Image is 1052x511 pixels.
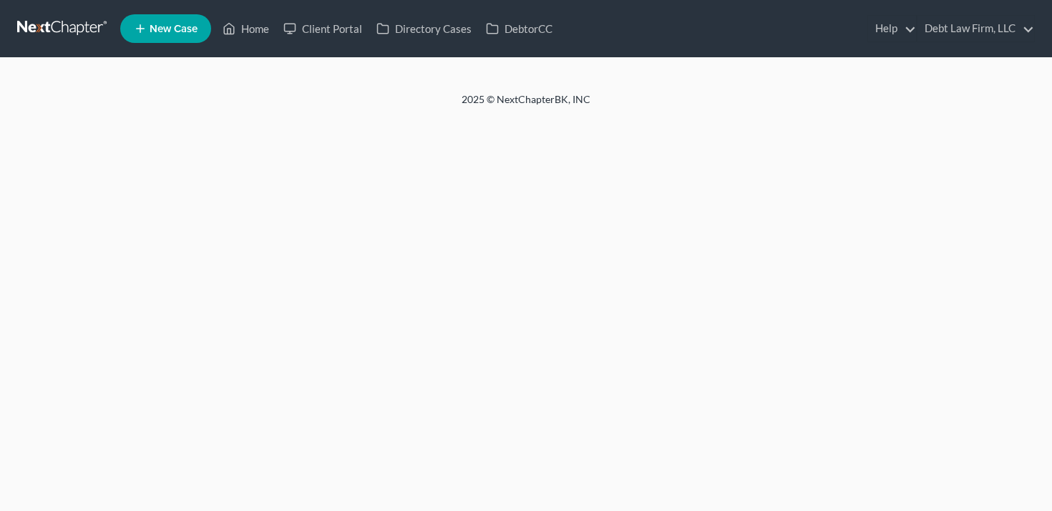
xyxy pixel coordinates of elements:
a: Home [215,16,276,42]
a: Help [868,16,916,42]
a: Debt Law Firm, LLC [917,16,1034,42]
a: Client Portal [276,16,369,42]
a: Directory Cases [369,16,479,42]
new-legal-case-button: New Case [120,14,211,43]
a: DebtorCC [479,16,560,42]
div: 2025 © NextChapterBK, INC [118,92,934,118]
